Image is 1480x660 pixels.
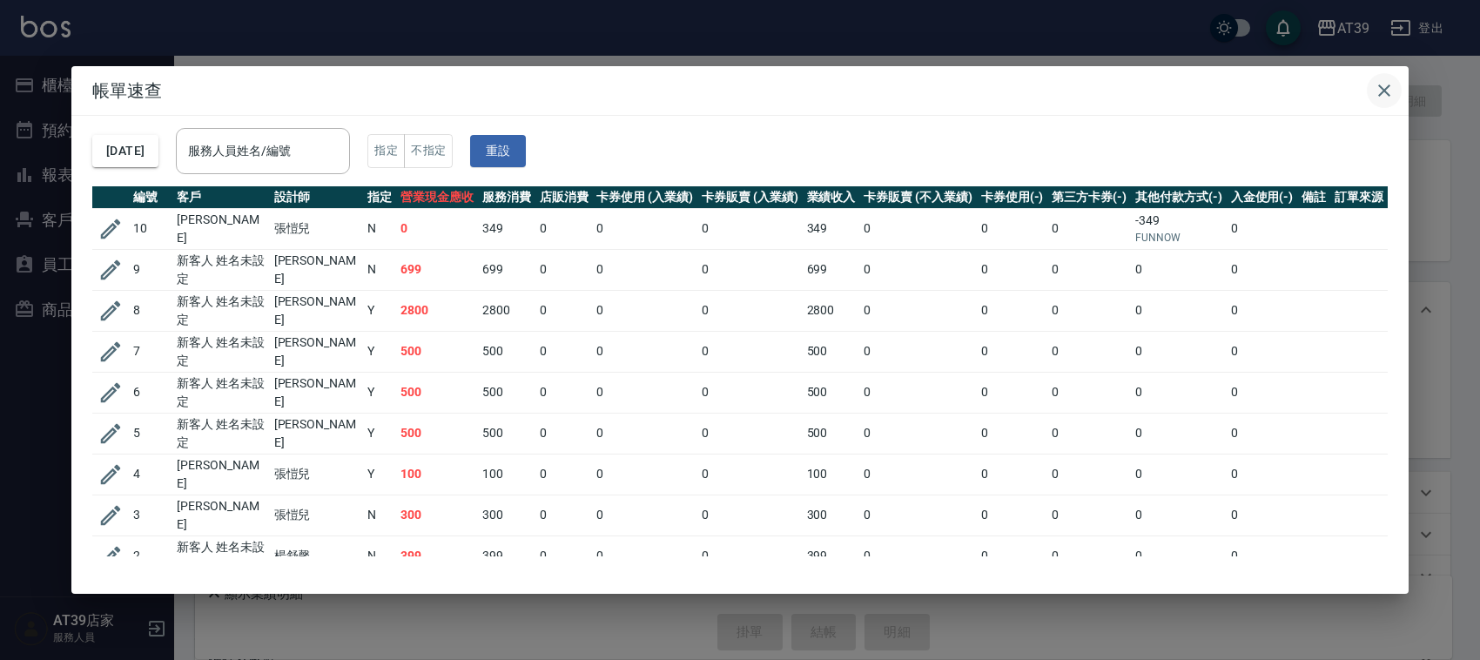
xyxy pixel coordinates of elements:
td: 0 [859,495,976,535]
td: 0 [1047,290,1131,331]
td: 0 [977,249,1048,290]
th: 店販消費 [535,186,593,209]
td: 新客人 姓名未設定 [172,413,270,454]
td: 7 [129,331,172,372]
p: FUNNOW [1135,230,1222,246]
td: 0 [977,454,1048,495]
td: 0 [592,372,697,413]
td: Y [363,372,396,413]
td: 10 [129,208,172,249]
th: 其他付款方式(-) [1131,186,1227,209]
td: 2800 [803,290,860,331]
td: 0 [592,331,697,372]
td: 0 [697,372,803,413]
td: 楊舒馨 [270,535,364,576]
button: 不指定 [404,134,453,168]
td: 500 [396,413,478,454]
td: 0 [396,208,478,249]
td: 500 [803,331,860,372]
th: 訂單來源 [1330,186,1388,209]
td: 0 [697,495,803,535]
td: 0 [977,290,1048,331]
td: 399 [396,535,478,576]
td: [PERSON_NAME] [270,372,364,413]
td: 0 [535,372,593,413]
td: Y [363,454,396,495]
button: 指定 [367,134,405,168]
td: 2800 [396,290,478,331]
td: 0 [697,535,803,576]
td: 0 [859,290,976,331]
td: 0 [859,535,976,576]
th: 卡券販賣 (不入業績) [859,186,976,209]
td: [PERSON_NAME] [172,495,270,535]
h2: 帳單速查 [71,66,1409,115]
td: 0 [535,249,593,290]
td: [PERSON_NAME] [270,249,364,290]
td: 0 [1047,454,1131,495]
td: 新客人 姓名未設定 [172,535,270,576]
td: 新客人 姓名未設定 [172,249,270,290]
td: 0 [977,208,1048,249]
td: 0 [977,413,1048,454]
td: 0 [1131,290,1227,331]
td: 0 [697,290,803,331]
td: 100 [478,454,535,495]
td: 500 [396,372,478,413]
td: 0 [1227,249,1298,290]
td: [PERSON_NAME] [172,208,270,249]
td: N [363,495,396,535]
td: Y [363,290,396,331]
th: 第三方卡券(-) [1047,186,1131,209]
td: 0 [859,249,976,290]
td: 0 [859,413,976,454]
td: -349 [1131,208,1227,249]
td: 0 [535,208,593,249]
th: 卡券使用 (入業績) [592,186,697,209]
td: 新客人 姓名未設定 [172,372,270,413]
th: 編號 [129,186,172,209]
td: [PERSON_NAME] [172,454,270,495]
td: 0 [1227,208,1298,249]
td: 0 [1131,413,1227,454]
td: 300 [396,495,478,535]
td: 0 [977,372,1048,413]
td: 0 [1047,495,1131,535]
td: 699 [803,249,860,290]
td: 2800 [478,290,535,331]
td: 0 [1131,372,1227,413]
td: 0 [977,535,1048,576]
td: 0 [535,454,593,495]
td: 0 [592,290,697,331]
td: 0 [592,495,697,535]
td: 5 [129,413,172,454]
td: 349 [803,208,860,249]
td: 0 [592,249,697,290]
td: 0 [697,331,803,372]
td: 0 [977,331,1048,372]
td: Y [363,413,396,454]
td: 0 [1047,249,1131,290]
td: 500 [478,413,535,454]
td: 9 [129,249,172,290]
td: 500 [396,331,478,372]
td: 699 [396,249,478,290]
td: [PERSON_NAME] [270,290,364,331]
td: 0 [697,454,803,495]
td: 張愷兒 [270,208,364,249]
td: 3 [129,495,172,535]
td: 0 [1131,495,1227,535]
td: 0 [1227,413,1298,454]
td: 0 [1227,495,1298,535]
td: 新客人 姓名未設定 [172,331,270,372]
td: 0 [859,454,976,495]
th: 營業現金應收 [396,186,478,209]
th: 入金使用(-) [1227,186,1298,209]
td: 4 [129,454,172,495]
td: 0 [535,495,593,535]
td: 500 [478,331,535,372]
td: 0 [1131,331,1227,372]
td: 0 [859,208,976,249]
td: [PERSON_NAME] [270,331,364,372]
td: 0 [697,208,803,249]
